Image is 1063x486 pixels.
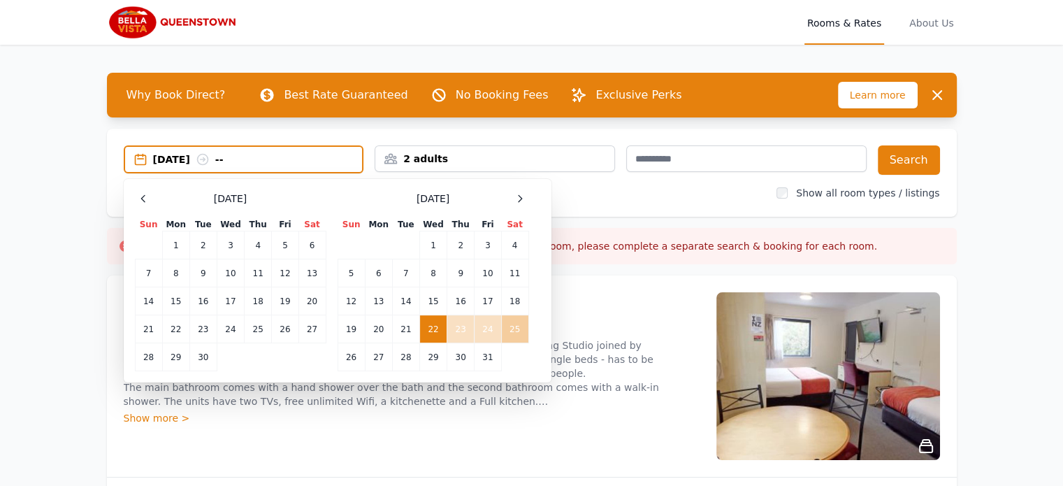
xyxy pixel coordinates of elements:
th: Fri [272,218,298,231]
td: 5 [338,259,365,287]
td: 27 [298,315,326,343]
th: Sun [135,218,162,231]
td: 28 [135,343,162,371]
td: 28 [392,343,419,371]
td: 19 [272,287,298,315]
td: 1 [162,231,189,259]
td: 14 [392,287,419,315]
th: Tue [392,218,419,231]
img: Bella Vista Queenstown [107,6,241,39]
td: 25 [501,315,528,343]
td: 7 [135,259,162,287]
th: Fri [475,218,501,231]
td: 17 [475,287,501,315]
td: 10 [475,259,501,287]
td: 19 [338,315,365,343]
td: 14 [135,287,162,315]
td: 22 [162,315,189,343]
td: 8 [162,259,189,287]
td: 30 [189,343,217,371]
td: 16 [447,287,475,315]
td: 11 [245,259,272,287]
td: 3 [217,231,244,259]
td: 11 [501,259,528,287]
span: Learn more [838,82,918,108]
th: Sun [338,218,365,231]
th: Thu [447,218,475,231]
td: 27 [365,343,392,371]
td: 17 [217,287,244,315]
td: 29 [162,343,189,371]
th: Wed [217,218,244,231]
th: Thu [245,218,272,231]
td: 24 [217,315,244,343]
td: 2 [189,231,217,259]
td: 9 [189,259,217,287]
div: [DATE] -- [153,152,363,166]
td: 23 [189,315,217,343]
p: Exclusive Perks [595,87,681,103]
td: 29 [419,343,447,371]
td: 23 [447,315,475,343]
button: Search [878,145,940,175]
td: 6 [365,259,392,287]
td: 25 [245,315,272,343]
th: Mon [365,218,392,231]
span: [DATE] [214,192,247,206]
td: 20 [298,287,326,315]
td: 7 [392,259,419,287]
p: No Booking Fees [456,87,549,103]
td: 15 [419,287,447,315]
td: 10 [217,259,244,287]
td: 6 [298,231,326,259]
div: 2 adults [375,152,614,166]
span: [DATE] [417,192,449,206]
td: 15 [162,287,189,315]
th: Tue [189,218,217,231]
td: 2 [447,231,475,259]
label: Show all room types / listings [796,187,939,199]
td: 21 [392,315,419,343]
td: 31 [475,343,501,371]
td: 16 [189,287,217,315]
td: 18 [245,287,272,315]
td: 1 [419,231,447,259]
td: 20 [365,315,392,343]
td: 18 [501,287,528,315]
td: 21 [135,315,162,343]
td: 13 [298,259,326,287]
td: 13 [365,287,392,315]
td: 30 [447,343,475,371]
td: 12 [338,287,365,315]
th: Wed [419,218,447,231]
td: 5 [272,231,298,259]
td: 9 [447,259,475,287]
td: 3 [475,231,501,259]
td: 4 [501,231,528,259]
th: Sat [298,218,326,231]
td: 26 [338,343,365,371]
div: Show more > [124,411,700,425]
td: 26 [272,315,298,343]
th: Sat [501,218,528,231]
td: 24 [475,315,501,343]
th: Mon [162,218,189,231]
span: Why Book Direct? [115,81,237,109]
td: 4 [245,231,272,259]
p: Best Rate Guaranteed [284,87,407,103]
td: 12 [272,259,298,287]
td: 8 [419,259,447,287]
td: 22 [419,315,447,343]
